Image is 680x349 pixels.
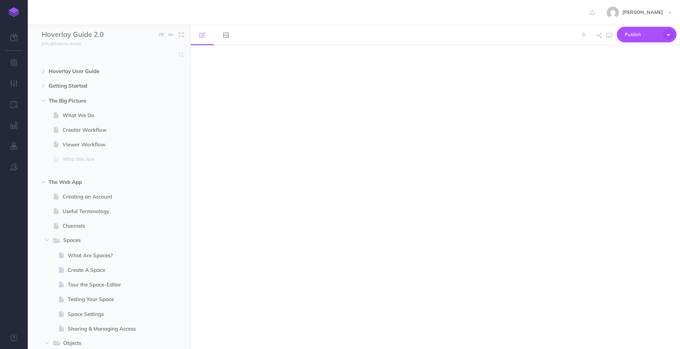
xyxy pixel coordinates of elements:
input: Search [42,49,175,61]
span: Creating an Account [62,193,149,201]
span: Sharing & Managing Access [68,325,149,333]
span: [PERSON_NAME] [619,9,666,15]
span: The Big Picture [49,97,140,105]
a: [URL][DOMAIN_NAME] [28,40,88,47]
span: What We Do [62,111,149,120]
button: Publish [617,27,677,42]
span: Useful Terminology [62,207,149,216]
span: Who We Are [62,155,149,163]
span: Testing Your Space [68,295,149,303]
span: Space Settings [68,310,149,318]
span: Publish [625,29,660,40]
span: Tour the Space-Editor [68,281,149,289]
small: [URL][DOMAIN_NAME] [42,41,81,46]
span: Creator Workflow [62,126,149,134]
span: What Are Spaces? [68,251,149,260]
span: Create A Space [68,266,149,274]
img: logo-mark.svg [9,7,19,17]
span: Spaces [63,236,138,245]
input: Documentation Name [42,30,123,40]
span: Channels [62,222,149,230]
span: Getting Started [49,82,140,90]
span: Objects [63,339,138,348]
span: The Web App [49,178,140,186]
span: Viewer Workflow [62,140,149,149]
img: 77ccc8640e6810896caf63250b60dd8b.jpg [607,7,619,19]
span: Hoverlay User Guide [49,67,140,75]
